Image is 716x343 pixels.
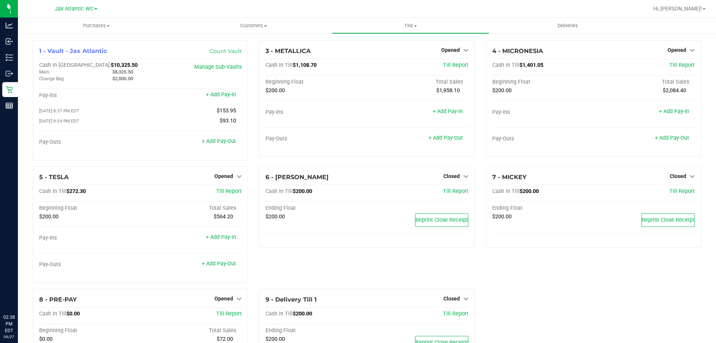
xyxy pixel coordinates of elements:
[367,79,468,85] div: Total Sales
[441,47,460,53] span: Opened
[39,92,141,99] div: Pay-Ins
[202,138,236,144] a: + Add Pay-Out
[6,70,13,77] inline-svg: Outbound
[39,327,141,334] div: Beginning Float
[3,314,15,334] p: 02:38 PM EDT
[653,6,702,12] span: Hi, [PERSON_NAME]!
[443,296,460,302] span: Closed
[293,62,317,68] span: $1,108.70
[519,62,543,68] span: $1,401.05
[66,188,86,194] span: $272.30
[443,311,468,317] a: Till Report
[39,336,53,342] span: $0.00
[216,188,242,194] span: Till Report
[669,62,695,68] a: Till Report
[492,87,512,94] span: $200.00
[492,135,594,142] div: Pay-Outs
[266,174,329,181] span: 6 - [PERSON_NAME]
[593,79,695,85] div: Total Sales
[443,62,468,68] a: Till Report
[266,311,293,317] span: Cash In Till
[415,213,468,227] button: Reprint Close Receipt
[641,213,695,227] button: Reprint Close Receipt
[492,213,512,220] span: $200.00
[39,47,107,54] span: 1 - Vault - Jax Atlantic
[266,327,367,334] div: Ending Float
[18,18,175,34] a: Purchases
[415,217,468,223] span: Reprint Close Receipt
[214,173,233,179] span: Opened
[266,109,367,116] div: Pay-Ins
[6,102,13,109] inline-svg: Reports
[39,174,69,181] span: 5 - TESLA
[492,47,543,54] span: 4 - MICRONESIA
[443,173,460,179] span: Closed
[7,283,30,306] iframe: Resource center
[492,62,519,68] span: Cash In Till
[217,107,236,114] span: $153.95
[293,188,312,194] span: $200.00
[112,69,133,75] span: $8,325.50
[266,213,285,220] span: $200.00
[6,38,13,45] inline-svg: Inbound
[3,334,15,340] p: 09/27
[217,336,233,342] span: $72.00
[266,62,293,68] span: Cash In Till
[443,188,468,194] a: Till Report
[194,64,242,70] a: Manage Sub-Vaults
[206,91,236,98] a: + Add Pay-In
[519,188,539,194] span: $200.00
[216,311,242,317] a: Till Report
[39,118,79,124] span: [DATE] 8:24 PM EDT
[214,296,233,302] span: Opened
[492,109,594,116] div: Pay-Ins
[266,336,285,342] span: $200.00
[266,79,367,85] div: Beginning Float
[141,327,242,334] div: Total Sales
[6,54,13,61] inline-svg: Inventory
[492,79,594,85] div: Beginning Float
[39,188,66,194] span: Cash In Till
[39,213,59,220] span: $200.00
[489,18,646,34] a: Deliveries
[266,47,311,54] span: 3 - METALLICA
[492,188,519,194] span: Cash In Till
[111,62,138,68] span: $10,325.50
[39,296,77,303] span: 8 - PRE-PAY
[175,18,332,34] a: Customers
[210,48,242,54] a: Count Vault
[39,139,141,146] div: Pay-Outs
[266,135,367,142] div: Pay-Outs
[332,18,489,34] a: Tills
[332,22,489,29] span: Tills
[433,108,463,115] a: + Add Pay-In
[39,205,141,212] div: Beginning Float
[293,311,312,317] span: $200.00
[659,108,689,115] a: + Add Pay-In
[214,213,233,220] span: $564.20
[55,6,94,12] span: Jax Atlantic WC
[202,261,236,267] a: + Add Pay-Out
[669,188,695,194] a: Till Report
[39,261,141,268] div: Pay-Outs
[492,205,594,212] div: Ending Float
[220,118,236,124] span: $93.10
[39,235,141,241] div: Pay-Ins
[141,205,242,212] div: Total Sales
[39,108,79,113] span: [DATE] 8:37 PM EDT
[39,62,111,68] span: Cash In [GEOGRAPHIC_DATA]:
[39,76,65,81] span: Change Bag:
[428,135,463,141] a: + Add Pay-Out
[266,188,293,194] span: Cash In Till
[39,311,66,317] span: Cash In Till
[663,87,686,94] span: $2,084.40
[266,296,317,303] span: 9 - Delivery Till 1
[642,217,694,223] span: Reprint Close Receipt
[492,174,527,181] span: 7 - MICKEY
[655,135,689,141] a: + Add Pay-Out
